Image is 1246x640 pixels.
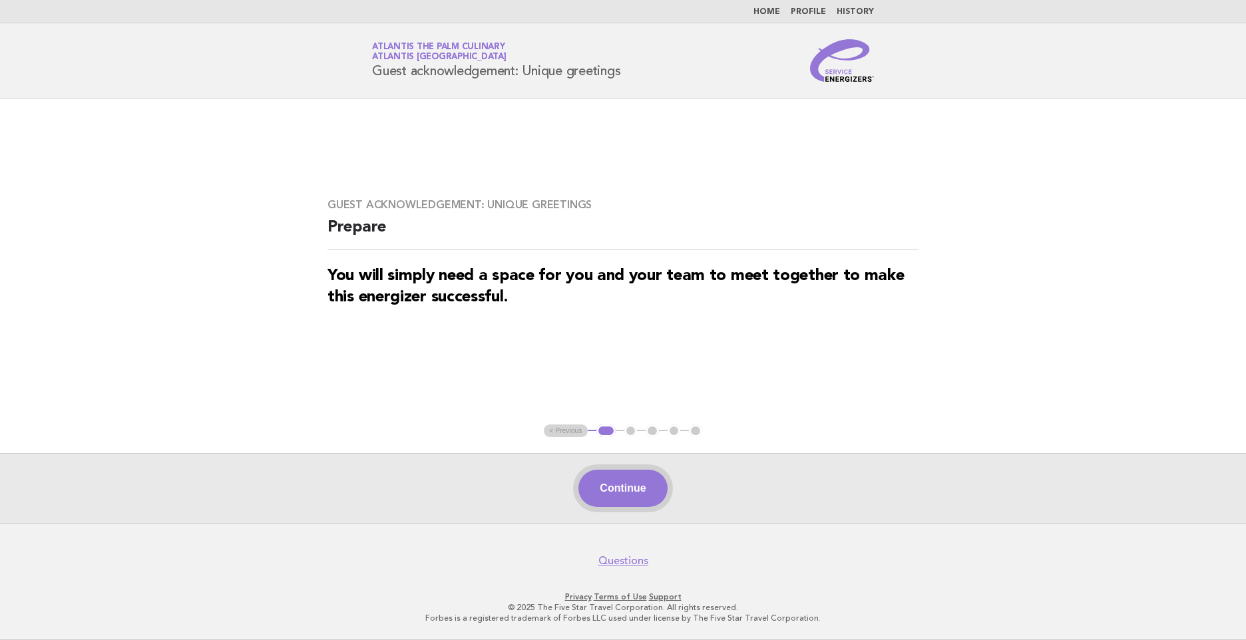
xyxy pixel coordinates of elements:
[372,43,507,61] a: Atlantis The Palm CulinaryAtlantis [GEOGRAPHIC_DATA]
[327,217,919,249] h2: Prepare
[649,592,682,601] a: Support
[565,592,592,601] a: Privacy
[837,8,874,16] a: History
[810,39,874,82] img: Service Energizers
[216,602,1030,613] p: © 2025 The Five Star Travel Corporation. All rights reserved.
[372,43,620,78] h1: Guest acknowledgement: Unique greetings
[596,424,616,438] button: 1
[598,554,648,567] a: Questions
[327,198,919,212] h3: Guest acknowledgement: Unique greetings
[372,53,507,62] span: Atlantis [GEOGRAPHIC_DATA]
[216,591,1030,602] p: · ·
[594,592,647,601] a: Terms of Use
[753,8,780,16] a: Home
[327,268,905,305] strong: You will simply need a space for you and your team to meet together to make this energizer succes...
[216,613,1030,623] p: Forbes is a registered trademark of Forbes LLC used under license by The Five Star Travel Corpora...
[578,470,667,507] button: Continue
[791,8,826,16] a: Profile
